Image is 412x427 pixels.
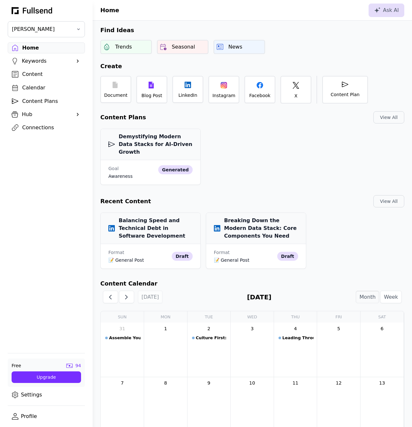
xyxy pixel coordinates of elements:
td: August 31, 2025 [101,323,144,377]
h3: Balancing Speed and Technical Debt in Software Development [108,217,193,240]
a: September 1, 2025 [161,324,170,333]
a: September 6, 2025 [377,324,387,333]
a: Connections [8,122,85,133]
div: Document [104,92,128,98]
button: Ask AI [369,4,404,17]
div: 📝 General Post [108,257,169,263]
a: September 11, 2025 [291,378,300,388]
div: Facebook [249,92,270,99]
div: Content Plan [331,91,360,98]
a: Sunday [118,311,127,323]
a: September 12, 2025 [334,378,343,388]
td: September 1, 2025 [144,323,188,377]
button: Previous Month [103,291,118,303]
div: draft [172,252,193,261]
div: View All [379,198,399,204]
td: September 4, 2025 [274,323,317,377]
a: Wednesday [247,311,257,323]
h3: Breaking Down the Modern Data Stack: Core Components You Need [214,217,298,240]
button: [DATE] [138,291,163,303]
button: View All [373,111,404,123]
div: Assemble Your A-Team: Structuring Cross-Functional Data Teams for Scale [109,335,141,341]
div: Trends [115,43,132,51]
h2: Create [93,62,412,71]
div: Leading Through Growth: 3 Lessons from Scaling Curri’s Data Platform 10x [282,335,314,341]
div: awareness [108,173,133,179]
a: August 31, 2025 [117,324,127,333]
div: X [294,93,298,99]
div: draft [277,252,298,261]
div: Format [214,249,275,256]
button: Week [380,291,402,303]
td: September 3, 2025 [231,323,274,377]
a: Home [8,42,85,53]
div: Keywords [22,57,71,65]
h2: Content Plans [100,113,146,122]
div: Seasonal [172,43,195,51]
div: Instagram [212,92,235,99]
a: Tuesday [205,311,213,323]
div: Content [22,70,81,78]
a: Friday [335,311,342,323]
a: Saturday [378,311,386,323]
a: Content Plans [8,96,85,107]
button: Upgrade [12,371,81,383]
div: Ask AI [374,6,399,14]
button: [PERSON_NAME] [8,21,85,37]
button: Next Month [119,291,134,303]
div: generated [158,165,193,174]
h2: Find Ideas [93,26,412,35]
div: Goal [108,165,133,172]
a: September 4, 2025 [291,324,300,333]
div: Content Plans [22,97,81,105]
h2: Content Calendar [100,279,404,288]
h2: Recent Content [100,197,151,206]
td: September 6, 2025 [360,323,404,377]
h1: Home [100,6,119,15]
h2: [DATE] [247,292,271,302]
td: September 2, 2025 [187,323,231,377]
div: News [228,43,242,51]
a: September 3, 2025 [247,324,257,333]
td: September 5, 2025 [317,323,361,377]
span: [PERSON_NAME] [12,25,72,33]
button: View All [373,195,404,207]
div: LinkedIn [179,92,197,98]
div: Free [12,362,21,369]
a: September 2, 2025 [204,324,214,333]
a: Thursday [291,311,300,323]
a: Calendar [8,82,85,93]
div: 📝 General Post [214,257,275,263]
div: Culture First: How to Cultivate Data-Driven Decision-Making in Startups [196,335,227,341]
div: Upgrade [17,374,76,380]
a: September 7, 2025 [117,378,127,388]
a: September 5, 2025 [334,324,343,333]
a: Content [8,69,85,80]
div: 94 [75,362,81,369]
div: Format [108,249,169,256]
a: September 10, 2025 [247,378,257,388]
button: Month [356,291,379,303]
div: Connections [22,124,81,132]
div: Calendar [22,84,81,92]
a: September 8, 2025 [161,378,170,388]
a: September 9, 2025 [204,378,214,388]
div: Hub [22,111,71,118]
a: Profile [8,411,85,422]
a: September 13, 2025 [377,378,387,388]
div: View All [379,114,399,121]
a: Settings [8,389,85,400]
a: Monday [161,311,171,323]
h3: Demystifying Modern Data Stacks for AI-Driven Growth [108,133,193,156]
div: Home [22,44,81,52]
div: Blog Post [142,92,162,99]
